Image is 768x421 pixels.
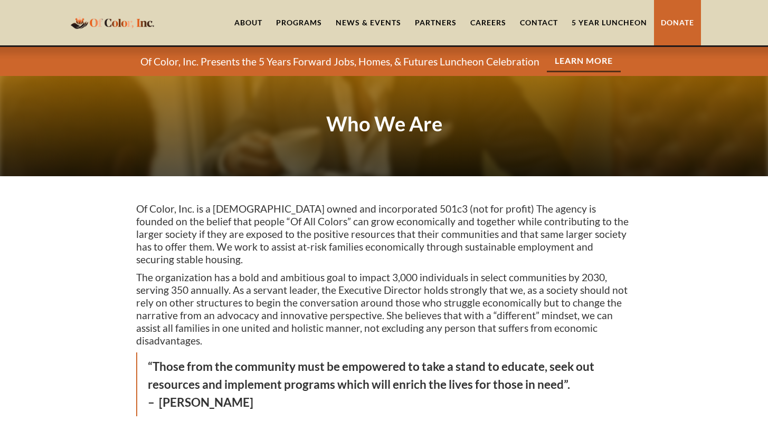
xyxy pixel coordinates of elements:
strong: Who We Are [326,111,442,136]
p: Of Color, Inc. Presents the 5 Years Forward Jobs, Homes, & Futures Luncheon Celebration [140,55,539,68]
a: home [68,10,157,35]
blockquote: “Those from the community must be empowered to take a stand to educate, seek out resources and im... [136,352,632,416]
p: The organization has a bold and ambitious goal to impact 3,000 individuals in select communities ... [136,271,632,347]
a: Learn More [547,51,621,72]
p: Of Color, Inc. is a [DEMOGRAPHIC_DATA] owned and incorporated 501c3 (not for profit) The agency i... [136,203,632,266]
div: Programs [276,17,322,28]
